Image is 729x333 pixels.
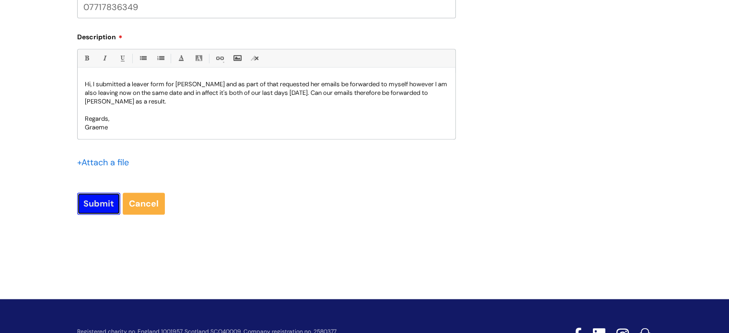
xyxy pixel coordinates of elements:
[116,52,128,64] a: Underline(Ctrl-U)
[137,52,149,64] a: • Unordered List (Ctrl-Shift-7)
[85,123,448,132] p: Graeme
[123,193,165,215] a: Cancel
[175,52,187,64] a: Font Color
[81,52,93,64] a: Bold (Ctrl-B)
[231,52,243,64] a: Insert Image...
[77,155,135,170] div: Attach a file
[85,115,448,123] p: Regards,
[98,52,110,64] a: Italic (Ctrl-I)
[77,30,456,41] label: Description
[77,157,81,168] span: +
[85,80,448,106] p: Hi, I submitted a leaver form for [PERSON_NAME] and as part of that requested her emails be forwa...
[249,52,261,64] a: Remove formatting (Ctrl-\)
[213,52,225,64] a: Link
[154,52,166,64] a: 1. Ordered List (Ctrl-Shift-8)
[77,193,120,215] input: Submit
[193,52,205,64] a: Back Color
